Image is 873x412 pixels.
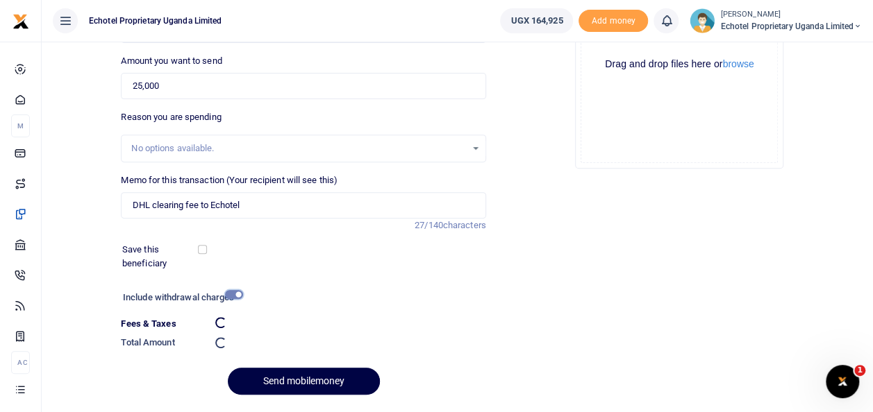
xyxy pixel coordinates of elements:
[123,292,237,303] h6: Include withdrawal charges
[494,8,579,33] li: Wallet ballance
[415,220,443,230] span: 27/140
[13,13,29,30] img: logo-small
[121,54,222,68] label: Amount you want to send
[510,14,563,28] span: UGX 164,925
[720,9,862,21] small: [PERSON_NAME]
[228,368,380,395] button: Send mobilemoney
[854,365,865,376] span: 1
[579,10,648,33] span: Add money
[579,15,648,25] a: Add money
[443,220,486,230] span: characters
[122,243,200,270] label: Save this beneficiary
[500,8,573,33] a: UGX 164,925
[131,141,465,155] div: No options available.
[826,365,859,398] iframe: Intercom live chat
[83,15,227,27] span: Echotel Proprietary Uganda Limited
[581,58,777,71] div: Drag and drop files here or
[722,59,754,69] button: browse
[121,173,338,187] label: Memo for this transaction (Your recipient will see this)
[11,351,30,374] li: Ac
[690,8,862,33] a: profile-user [PERSON_NAME] Echotel Proprietary Uganda Limited
[121,110,221,124] label: Reason you are spending
[121,73,485,99] input: UGX
[121,337,203,348] h6: Total Amount
[115,317,209,331] dt: Fees & Taxes
[579,10,648,33] li: Toup your wallet
[720,20,862,33] span: Echotel Proprietary Uganda Limited
[11,114,30,137] li: M
[690,8,715,33] img: profile-user
[121,192,485,218] input: Enter extra information
[13,15,29,26] a: logo-small logo-large logo-large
